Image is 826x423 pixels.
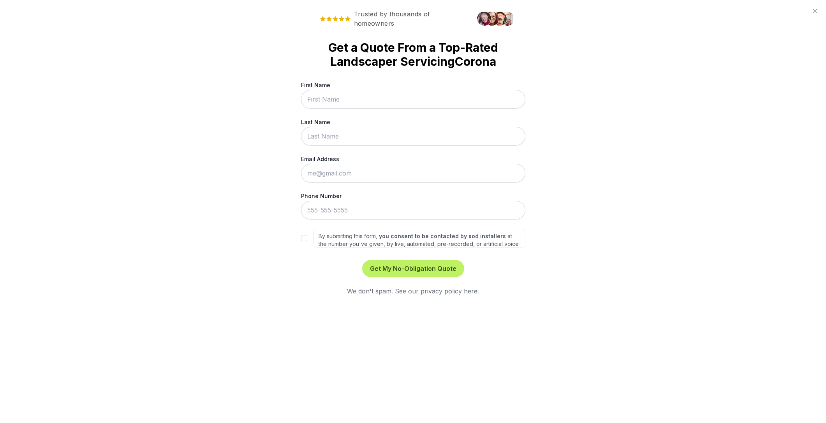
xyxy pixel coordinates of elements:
[464,287,477,295] a: here
[301,155,525,163] label: Email Address
[301,90,525,109] input: First Name
[301,286,525,296] div: We don't spam. See our privacy policy .
[379,233,506,239] strong: you consent to be contacted by sod installers
[313,229,525,247] label: By submitting this form, at the number you've given, by live, automated, pre-recorded, or artific...
[301,118,525,126] label: Last Name
[313,40,513,68] strong: Get a Quote From a Top-Rated Landscaper Servicing Corona
[313,9,472,28] span: Trusted by thousands of homeowners
[301,81,525,89] label: First Name
[301,201,525,219] input: 555-555-5555
[362,260,464,277] button: Get My No-Obligation Quote
[301,192,525,200] label: Phone Number
[301,127,525,146] input: Last Name
[301,164,525,183] input: me@gmail.com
